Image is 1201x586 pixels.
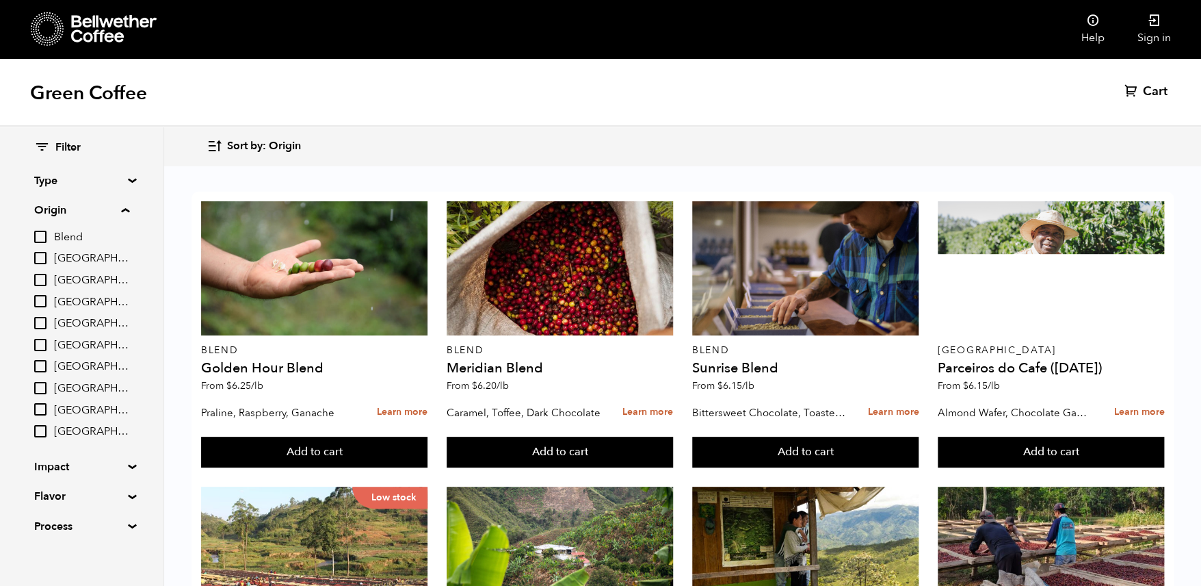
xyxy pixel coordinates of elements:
summary: Origin [34,202,129,218]
h4: Golden Hour Blend [201,361,428,375]
span: [GEOGRAPHIC_DATA] [54,338,129,353]
span: [GEOGRAPHIC_DATA] [54,359,129,374]
span: From [447,379,509,392]
p: Blend [447,346,674,355]
span: /lb [742,379,754,392]
span: From [692,379,754,392]
h4: Sunrise Blend [692,361,919,375]
a: Learn more [1113,398,1164,427]
span: From [201,379,263,392]
input: [GEOGRAPHIC_DATA] [34,425,47,437]
p: Almond Wafer, Chocolate Ganache, Bing Cherry [938,403,1092,423]
span: /lb [988,379,1000,392]
p: Bittersweet Chocolate, Toasted Marshmallow, Candied Orange, Praline [692,403,846,423]
p: Praline, Raspberry, Ganache [201,403,355,423]
p: Blend [692,346,919,355]
h4: Meridian Blend [447,361,674,375]
bdi: 6.15 [717,379,754,392]
bdi: 6.15 [963,379,1000,392]
span: [GEOGRAPHIC_DATA] [54,316,129,331]
button: Add to cart [447,437,674,468]
input: [GEOGRAPHIC_DATA] [34,317,47,329]
input: [GEOGRAPHIC_DATA] [34,360,47,372]
a: Learn more [622,398,673,427]
a: Learn more [868,398,919,427]
bdi: 6.25 [226,379,263,392]
span: /lb [497,379,509,392]
span: /lb [251,379,263,392]
span: [GEOGRAPHIC_DATA] [54,403,129,418]
span: [GEOGRAPHIC_DATA] [54,273,129,288]
p: Blend [201,346,428,355]
span: Sort by: Origin [227,139,301,154]
span: [GEOGRAPHIC_DATA] [54,251,129,266]
span: $ [226,379,232,392]
span: $ [717,379,723,392]
span: $ [963,379,968,392]
summary: Type [34,173,129,189]
span: Blend [54,230,129,245]
input: [GEOGRAPHIC_DATA] [34,274,47,286]
a: Cart [1124,84,1171,100]
span: Filter [55,140,81,155]
input: [GEOGRAPHIC_DATA] [34,252,47,264]
span: [GEOGRAPHIC_DATA] [54,424,129,439]
button: Add to cart [692,437,919,468]
summary: Impact [34,459,129,475]
p: Low stock [352,487,427,509]
p: [GEOGRAPHIC_DATA] [938,346,1165,355]
button: Sort by: Origin [207,130,301,162]
input: Blend [34,231,47,243]
summary: Process [34,518,129,535]
input: [GEOGRAPHIC_DATA] [34,403,47,416]
h4: Parceiros do Cafe ([DATE]) [938,361,1165,375]
p: Caramel, Toffee, Dark Chocolate [447,403,600,423]
input: [GEOGRAPHIC_DATA] [34,295,47,307]
a: Learn more [377,398,427,427]
input: [GEOGRAPHIC_DATA] [34,382,47,394]
span: $ [472,379,477,392]
h1: Green Coffee [30,81,147,105]
span: [GEOGRAPHIC_DATA] [54,381,129,396]
span: Cart [1143,84,1167,100]
button: Add to cart [938,437,1165,468]
input: [GEOGRAPHIC_DATA] [34,339,47,351]
bdi: 6.20 [472,379,509,392]
button: Add to cart [201,437,428,468]
span: [GEOGRAPHIC_DATA] [54,295,129,310]
span: From [938,379,1000,392]
summary: Flavor [34,488,129,505]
